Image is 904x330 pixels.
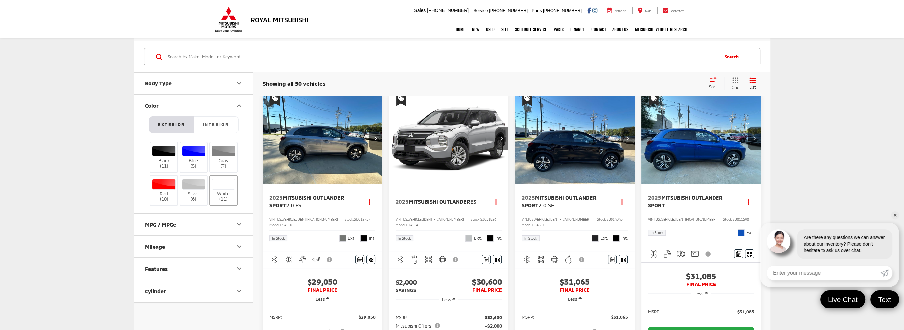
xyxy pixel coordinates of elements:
span: VIN: [648,217,654,221]
h3: Royal Mitsubishi [251,16,309,23]
span: OS45-B [280,223,292,227]
span: Special [396,93,406,106]
span: Mercury Gray Metallic [339,235,346,242]
span: Map [645,10,651,13]
a: 2025Mitsubishi Outlander Sport2.0 SE [522,194,610,209]
span: dropdown dots [495,199,497,204]
span: MSRP: [396,314,408,321]
img: Rear View Camera [691,250,699,258]
span: $31,085 [648,271,754,281]
label: Silver (6) [180,179,207,202]
button: Window Sticker [745,249,754,258]
span: Grid [732,85,739,90]
img: 4WD/AWD [537,255,545,264]
button: Grid View [724,77,744,90]
button: Comments [355,255,364,264]
img: Apple CarPlay [564,255,573,264]
button: CylinderCylinder [134,280,254,302]
span: $29,050 [358,314,375,320]
a: 2025Mitsubishi OutlanderES [396,198,484,205]
button: Window Sticker [493,255,502,264]
span: Black [613,235,619,242]
span: Service [615,10,626,13]
button: Next image [748,127,761,150]
a: Service [602,7,631,14]
span: Mitsubishi Outlander [409,198,470,205]
span: In Stock [651,231,663,234]
span: Blue [738,229,744,236]
span: Ext. [347,235,355,241]
span: Int. [621,235,628,241]
span: Int. [369,235,375,241]
a: Live Chat [820,290,866,308]
a: Used [483,21,498,38]
label: Black (11) [150,146,177,169]
i: Window Sticker [621,257,626,262]
a: 2025 Mitsubishi Outlander Sport 2.0 SE2025 Mitsubishi Outlander Sport 2.0 SE2025 Mitsubishi Outla... [515,93,635,184]
span: FINAL PRICE [648,281,754,288]
span: Showing all 50 vehicles [263,80,326,86]
img: Comments [484,257,489,262]
div: MPG / MPGe [145,221,176,228]
img: 3rd Row Seating [424,255,433,264]
a: Schedule Service: Opens in a new tab [512,21,550,38]
i: Window Sticker [369,257,373,262]
label: Blue (5) [180,146,207,169]
label: White (11) [210,179,237,202]
span: In Stock [398,237,411,240]
span: [US_VEHICLE_IDENTIFICATION_NUMBER] [528,217,590,221]
span: Service [473,8,488,13]
span: SZ051829 [480,217,496,221]
span: Model: [522,223,532,227]
span: $31,065 [522,277,628,287]
span: Black [360,235,367,242]
div: Color [145,102,159,109]
img: Comments [736,251,741,257]
a: Mitsubishi Vehicle Research [632,21,691,38]
button: Actions [364,196,375,207]
span: Ext. [600,235,608,241]
span: 2.0 ES [286,202,301,208]
button: Engine Size [134,302,254,324]
i: Window Sticker [747,251,752,257]
div: Features [145,266,168,272]
span: [PHONE_NUMBER] [489,8,528,13]
span: FINAL PRICE [472,287,502,293]
img: Android Auto [438,255,447,264]
span: $32,600 [485,314,502,321]
img: Keyless Entry [298,255,306,264]
span: Mitsubishi Outlander Sport [269,194,344,208]
span: Sort [709,84,717,89]
span: Mitsubishi Offers: [396,323,441,329]
button: Select sort value [706,77,724,90]
img: 4WD/AWD [649,250,658,258]
span: $29,050 [269,277,376,287]
button: Search [718,48,749,65]
span: FINAL PRICE [269,287,376,293]
input: Enter your message [767,266,880,280]
span: Live Chat [825,295,861,304]
div: 2025 Mitsubishi Outlander Sport Base 0 [641,93,762,184]
img: Remote Start [410,255,419,264]
a: Sell [498,21,512,38]
span: Mitsubishi Outlander Sport [648,194,723,208]
a: Text [870,290,899,308]
span: In Stock [272,237,285,240]
button: Comments [608,255,617,264]
span: [US_VEHICLE_IDENTIFICATION_NUMBER] [276,217,338,221]
span: Stock: [471,217,480,221]
button: View Disclaimer [324,253,336,267]
a: Map [632,7,656,14]
span: ES [470,198,476,205]
a: New [469,21,483,38]
span: FINAL PRICE [522,287,628,293]
span: $2,000 [396,277,449,287]
span: Model: [396,223,406,227]
img: Bluetooth® [271,255,279,264]
span: Special [270,93,280,106]
span: 2025 [648,194,661,201]
span: Special [522,93,532,106]
label: Gray (7) [210,146,237,169]
span: 2025 [396,198,409,205]
span: [US_VEHICLE_IDENTIFICATION_NUMBER] [654,217,717,221]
